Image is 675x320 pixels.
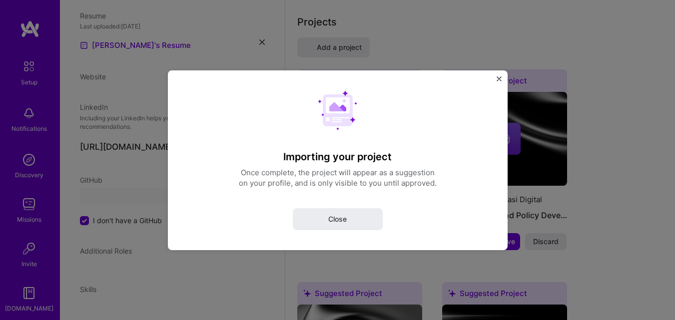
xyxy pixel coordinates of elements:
[497,76,502,86] button: Close
[318,90,358,130] img: Success
[293,208,383,230] button: Close
[328,214,347,224] span: Close
[283,150,392,163] h1: Importing your project
[238,167,438,188] div: Once complete, the project will appear as a suggestion on your profile, and is only visible to yo...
